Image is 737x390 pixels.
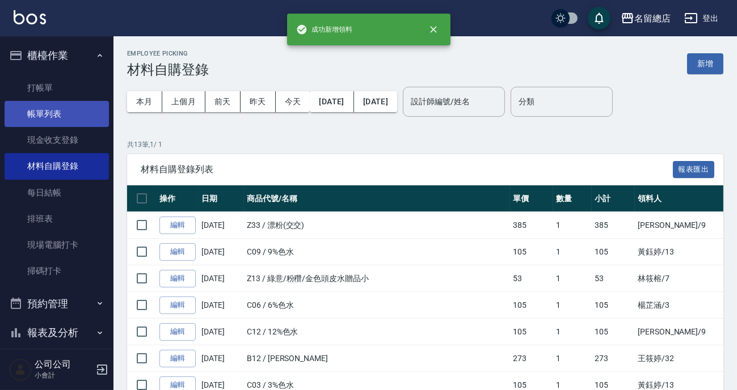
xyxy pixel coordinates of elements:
[199,319,244,345] td: [DATE]
[5,127,109,153] a: 現金收支登錄
[553,292,592,319] td: 1
[199,185,244,212] th: 日期
[592,185,635,212] th: 小計
[127,62,209,78] h3: 材料自購登錄
[553,212,592,239] td: 1
[244,185,510,212] th: 商品代號/名稱
[553,185,592,212] th: 數量
[14,10,46,24] img: Logo
[510,239,553,265] td: 105
[5,75,109,101] a: 打帳單
[159,217,196,234] a: 編輯
[244,319,510,345] td: C12 / 12%色水
[5,258,109,284] a: 掃碼打卡
[244,239,510,265] td: C09 / 9%色水
[687,53,723,74] button: 新增
[244,265,510,292] td: Z13 / 綠意/粉穳/金色頭皮水贈品小
[616,7,675,30] button: 名留總店
[241,91,276,112] button: 昨天
[5,206,109,232] a: 排班表
[592,212,635,239] td: 385
[592,239,635,265] td: 105
[159,350,196,367] a: 編輯
[5,318,109,347] button: 報表及分析
[592,345,635,372] td: 273
[199,212,244,239] td: [DATE]
[296,24,353,35] span: 成功新增領料
[5,180,109,206] a: 每日結帳
[553,345,592,372] td: 1
[199,265,244,292] td: [DATE]
[634,11,671,26] div: 名留總店
[205,91,241,112] button: 前天
[592,292,635,319] td: 105
[9,358,32,381] img: Person
[127,91,162,112] button: 本月
[553,265,592,292] td: 1
[310,91,353,112] button: [DATE]
[687,58,723,69] a: 新增
[5,153,109,179] a: 材料自購登錄
[5,347,109,377] button: 客戶管理
[127,50,209,57] h2: Employee Picking
[5,101,109,127] a: 帳單列表
[199,292,244,319] td: [DATE]
[162,91,205,112] button: 上個月
[5,232,109,258] a: 現場電腦打卡
[5,41,109,70] button: 櫃檯作業
[244,292,510,319] td: C06 / 6%色水
[510,185,553,212] th: 單價
[421,17,446,42] button: close
[553,239,592,265] td: 1
[35,370,92,380] p: 小會計
[553,319,592,345] td: 1
[199,345,244,372] td: [DATE]
[199,239,244,265] td: [DATE]
[276,91,310,112] button: 今天
[159,296,196,314] a: 編輯
[157,185,199,212] th: 操作
[510,345,553,372] td: 273
[159,243,196,261] a: 編輯
[510,292,553,319] td: 105
[673,161,715,179] button: 報表匯出
[159,323,196,341] a: 編輯
[510,265,553,292] td: 53
[127,139,723,150] p: 共 13 筆, 1 / 1
[510,319,553,345] td: 105
[141,164,673,175] span: 材料自購登錄列表
[244,212,510,239] td: Z33 / 漂粉(交交)
[159,270,196,287] a: 編輯
[35,359,92,370] h5: 公司公司
[244,345,510,372] td: B12 / [PERSON_NAME]
[592,265,635,292] td: 53
[588,7,610,29] button: save
[5,289,109,319] button: 預約管理
[592,319,635,345] td: 105
[354,91,397,112] button: [DATE]
[673,163,715,174] a: 報表匯出
[510,212,553,239] td: 385
[680,8,723,29] button: 登出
